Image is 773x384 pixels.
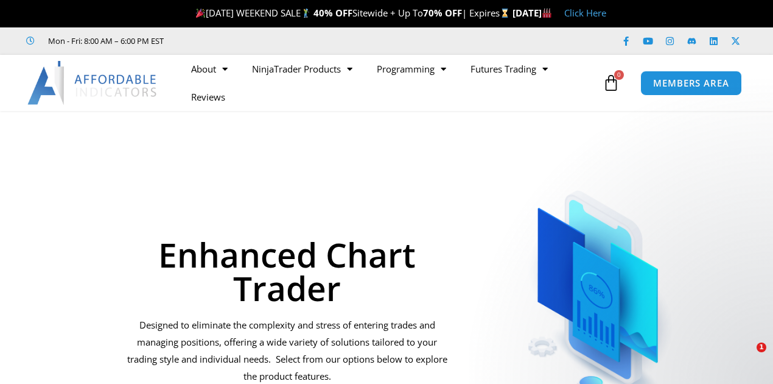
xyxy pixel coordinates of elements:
img: ⌛ [500,9,509,18]
iframe: Intercom live chat [732,343,761,372]
iframe: Customer reviews powered by Trustpilot [181,35,363,47]
img: LogoAI | Affordable Indicators – NinjaTrader [27,61,158,105]
a: About [179,55,240,83]
a: Click Here [564,7,606,19]
strong: 40% OFF [313,7,352,19]
strong: [DATE] [512,7,552,19]
strong: 70% OFF [423,7,462,19]
a: MEMBERS AREA [640,71,742,96]
span: 1 [757,343,766,352]
span: 0 [614,70,624,80]
span: Mon - Fri: 8:00 AM – 6:00 PM EST [45,34,164,48]
h1: Enhanced Chart Trader [127,238,447,305]
a: Programming [365,55,458,83]
img: 🎉 [196,9,205,18]
nav: Menu [179,55,600,111]
span: [DATE] WEEKEND SALE Sitewide + Up To | Expires [193,7,512,19]
a: Futures Trading [458,55,560,83]
span: MEMBERS AREA [653,79,729,88]
img: 🏌️‍♂️ [301,9,310,18]
a: NinjaTrader Products [240,55,365,83]
img: 🏭 [542,9,551,18]
a: Reviews [179,83,237,111]
a: 0 [584,65,638,101]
